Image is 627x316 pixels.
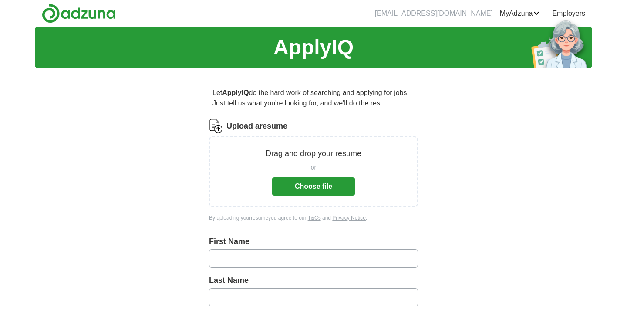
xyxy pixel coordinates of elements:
[209,214,418,222] div: By uploading your resume you agree to our and .
[375,8,493,19] li: [EMAIL_ADDRESS][DOMAIN_NAME]
[500,8,540,19] a: MyAdzuna
[272,177,355,196] button: Choose file
[209,119,223,133] img: CV Icon
[332,215,366,221] a: Privacy Notice
[222,89,249,96] strong: ApplyIQ
[209,84,418,112] p: Let do the hard work of searching and applying for jobs. Just tell us what you're looking for, an...
[308,215,321,221] a: T&Cs
[552,8,585,19] a: Employers
[226,120,287,132] label: Upload a resume
[273,32,354,63] h1: ApplyIQ
[266,148,361,160] p: Drag and drop your resume
[42,3,116,23] img: Adzuna logo
[209,236,418,248] label: First Name
[311,163,316,172] span: or
[209,275,418,286] label: Last Name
